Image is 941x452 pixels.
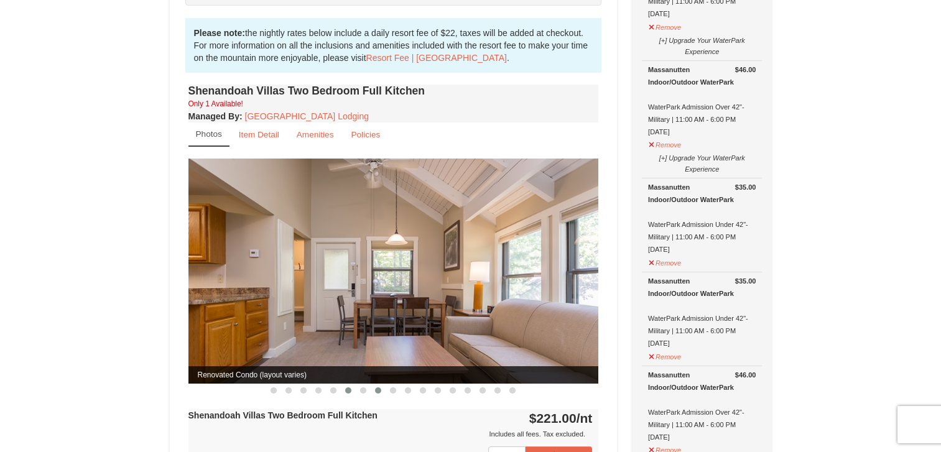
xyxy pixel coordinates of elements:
[648,254,682,269] button: Remove
[577,411,593,425] span: /nt
[188,111,239,121] span: Managed By
[648,63,756,88] div: Massanutten Indoor/Outdoor WaterPark
[648,136,682,151] button: Remove
[188,366,599,384] span: Renovated Condo (layout varies)
[194,28,245,38] strong: Please note:
[648,63,756,138] div: WaterPark Admission Over 42"- Military | 11:00 AM - 6:00 PM [DATE]
[648,149,756,175] button: [+] Upgrade Your WaterPark Experience
[735,181,756,193] strong: $35.00
[529,411,593,425] strong: $221.00
[196,129,222,139] small: Photos
[648,181,756,206] div: Massanutten Indoor/Outdoor WaterPark
[188,85,599,97] h4: Shenandoah Villas Two Bedroom Full Kitchen
[351,130,380,139] small: Policies
[188,159,599,383] img: Renovated Condo (layout varies)
[648,31,756,58] button: [+] Upgrade Your WaterPark Experience
[648,369,756,394] div: Massanutten Indoor/Outdoor WaterPark
[188,428,593,440] div: Includes all fees. Tax excluded.
[735,63,756,76] strong: $46.00
[648,275,756,300] div: Massanutten Indoor/Outdoor WaterPark
[231,122,287,147] a: Item Detail
[648,18,682,34] button: Remove
[245,111,369,121] a: [GEOGRAPHIC_DATA] Lodging
[188,99,243,108] small: Only 1 Available!
[648,275,756,349] div: WaterPark Admission Under 42"- Military | 11:00 AM - 6:00 PM [DATE]
[185,18,602,73] div: the nightly rates below include a daily resort fee of $22, taxes will be added at checkout. For m...
[648,369,756,443] div: WaterPark Admission Over 42"- Military | 11:00 AM - 6:00 PM [DATE]
[648,348,682,363] button: Remove
[735,275,756,287] strong: $35.00
[366,53,507,63] a: Resort Fee | [GEOGRAPHIC_DATA]
[343,122,388,147] a: Policies
[188,122,229,147] a: Photos
[735,369,756,381] strong: $46.00
[648,181,756,256] div: WaterPark Admission Under 42"- Military | 11:00 AM - 6:00 PM [DATE]
[297,130,334,139] small: Amenities
[188,410,378,420] strong: Shenandoah Villas Two Bedroom Full Kitchen
[188,111,243,121] strong: :
[239,130,279,139] small: Item Detail
[289,122,342,147] a: Amenities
